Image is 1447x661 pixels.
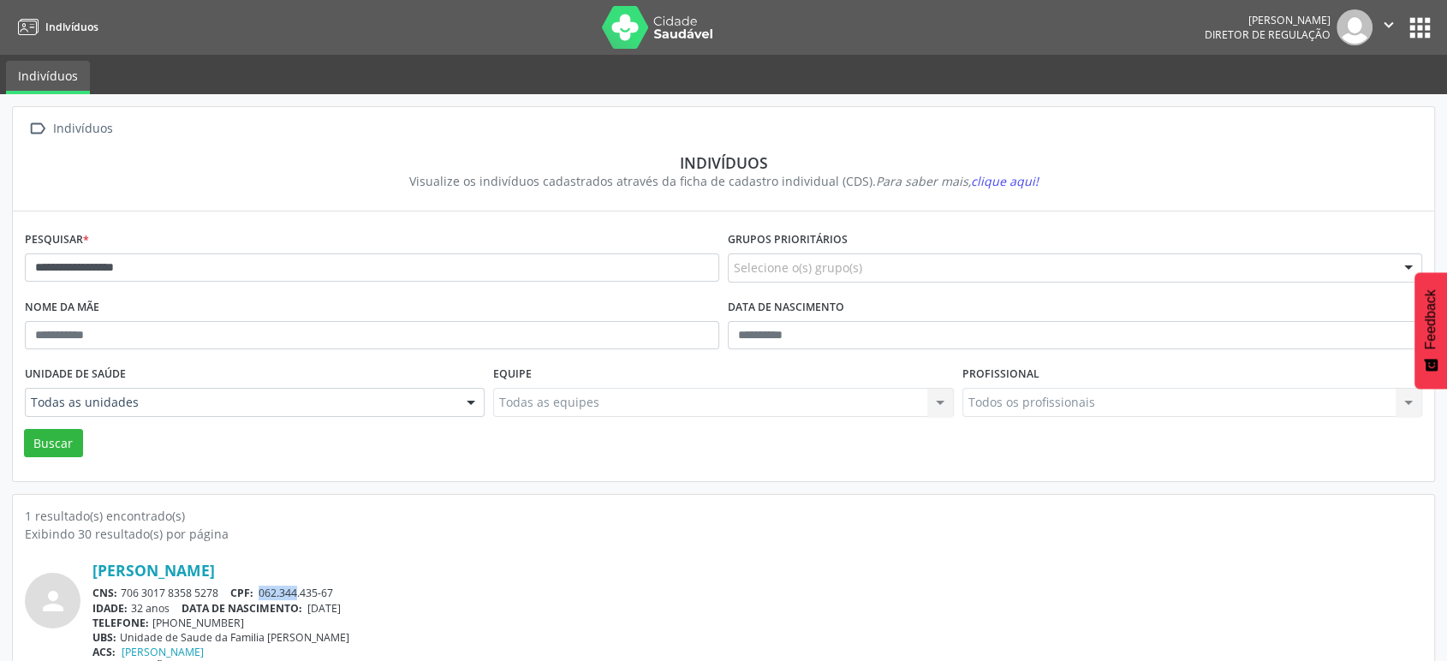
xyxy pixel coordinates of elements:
div: Visualize os indivíduos cadastrados através da ficha de cadastro individual (CDS). [37,172,1410,190]
button:  [1373,9,1405,45]
span: CPF: [230,586,253,600]
span: UBS: [92,630,116,645]
div: 1 resultado(s) encontrado(s) [25,507,1422,525]
i:  [25,116,50,141]
button: Buscar [24,429,83,458]
label: Equipe [493,361,532,388]
a: [PERSON_NAME] [122,645,204,659]
span: IDADE: [92,601,128,616]
button: Feedback - Mostrar pesquisa [1414,272,1447,389]
div: [PHONE_NUMBER] [92,616,1422,630]
span: CNS: [92,586,117,600]
a:  Indivíduos [25,116,116,141]
i:  [1379,15,1398,34]
div: Exibindo 30 resultado(s) por página [25,525,1422,543]
label: Grupos prioritários [728,227,848,253]
a: Indivíduos [12,13,98,41]
span: clique aqui! [971,173,1039,189]
span: TELEFONE: [92,616,149,630]
span: ACS: [92,645,116,659]
i: Para saber mais, [876,173,1039,189]
div: [PERSON_NAME] [1205,13,1331,27]
img: img [1337,9,1373,45]
span: [DATE] [307,601,341,616]
span: Diretor de regulação [1205,27,1331,42]
label: Unidade de saúde [25,361,126,388]
button: apps [1405,13,1435,43]
span: DATA DE NASCIMENTO: [182,601,302,616]
span: 062.344.435-67 [259,586,333,600]
span: Indivíduos [45,20,98,34]
div: Unidade de Saude da Familia [PERSON_NAME] [92,630,1422,645]
label: Pesquisar [25,227,89,253]
label: Data de nascimento [728,295,844,321]
div: 32 anos [92,601,1422,616]
div: Indivíduos [37,153,1410,172]
a: [PERSON_NAME] [92,561,215,580]
span: Selecione o(s) grupo(s) [734,259,862,277]
a: Indivíduos [6,61,90,94]
div: Indivíduos [50,116,116,141]
label: Profissional [962,361,1039,388]
span: Feedback [1423,289,1438,349]
label: Nome da mãe [25,295,99,321]
span: Todas as unidades [31,394,450,411]
div: 706 3017 8358 5278 [92,586,1422,600]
